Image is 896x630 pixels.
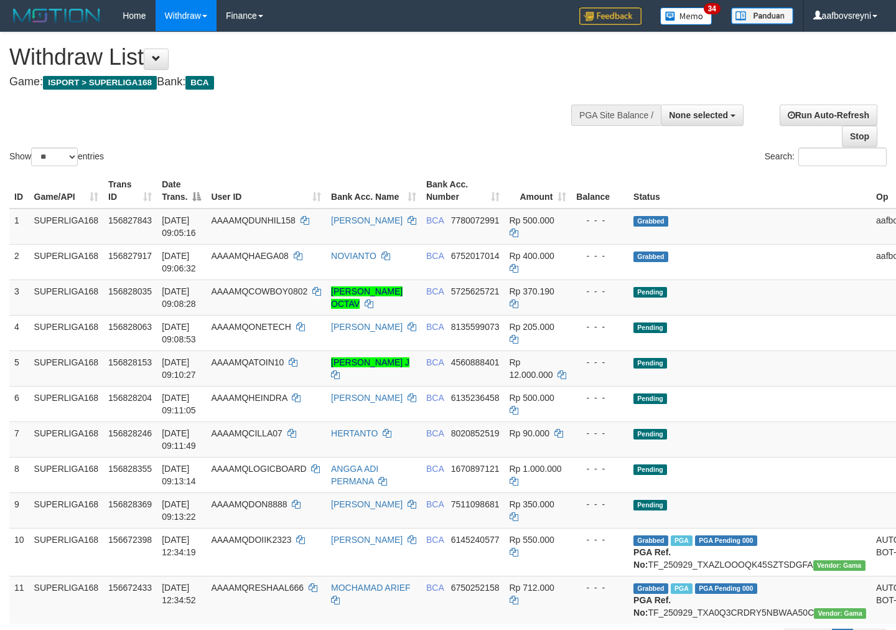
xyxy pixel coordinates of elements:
[206,173,326,209] th: User ID: activate to sort column ascending
[9,280,29,315] td: 3
[108,428,152,438] span: 156828246
[29,315,104,350] td: SUPERLIGA168
[211,215,295,225] span: AAAAMQDUNHIL158
[576,250,623,262] div: - - -
[576,392,623,404] div: - - -
[9,209,29,245] td: 1
[29,386,104,421] td: SUPERLIGA168
[426,464,444,474] span: BCA
[162,464,196,486] span: [DATE] 09:13:14
[813,560,866,571] span: Vendor URL: https://trx31.1velocity.biz
[576,581,623,594] div: - - -
[451,499,500,509] span: Copy 7511098681 to clipboard
[9,6,104,25] img: MOTION_logo.png
[211,393,287,403] span: AAAAMQHEINDRA
[9,576,29,624] td: 11
[9,76,585,88] h4: Game: Bank:
[571,173,628,209] th: Balance
[29,421,104,457] td: SUPERLIGA168
[451,428,500,438] span: Copy 8020852519 to clipboard
[157,173,206,209] th: Date Trans.: activate to sort column descending
[451,393,500,403] span: Copy 6135236458 to clipboard
[108,357,152,367] span: 156828153
[211,535,291,545] span: AAAAMQDOIIK2323
[510,464,562,474] span: Rp 1.000.000
[331,464,378,486] a: ANGGA ADI PERMANA
[510,357,553,380] span: Rp 12.000.000
[510,215,554,225] span: Rp 500.000
[31,148,78,166] select: Showentries
[633,287,667,298] span: Pending
[576,321,623,333] div: - - -
[426,286,444,296] span: BCA
[162,393,196,415] span: [DATE] 09:11:05
[576,463,623,475] div: - - -
[633,583,668,594] span: Grabbed
[695,535,757,546] span: PGA Pending
[704,3,721,14] span: 34
[108,535,152,545] span: 156672398
[628,576,871,624] td: TF_250929_TXA0Q3CRDRY5NBWAA50C
[162,215,196,238] span: [DATE] 09:05:16
[211,499,287,509] span: AAAAMQDON8888
[633,322,667,333] span: Pending
[211,583,304,593] span: AAAAMQRESHAAL666
[331,583,411,593] a: MOCHAMAD ARIEF
[510,393,554,403] span: Rp 500.000
[633,216,668,227] span: Grabbed
[633,252,668,262] span: Grabbed
[29,350,104,386] td: SUPERLIGA168
[451,286,500,296] span: Copy 5725625721 to clipboard
[633,535,668,546] span: Grabbed
[451,251,500,261] span: Copy 6752017014 to clipboard
[162,322,196,344] span: [DATE] 09:08:53
[426,393,444,403] span: BCA
[780,105,877,126] a: Run Auto-Refresh
[451,357,500,367] span: Copy 4560888401 to clipboard
[211,428,282,438] span: AAAAMQCILLA07
[661,105,744,126] button: None selected
[451,464,500,474] span: Copy 1670897121 to clipboard
[505,173,572,209] th: Amount: activate to sort column ascending
[426,251,444,261] span: BCA
[211,357,284,367] span: AAAAMQATOIN10
[510,583,554,593] span: Rp 712.000
[9,457,29,492] td: 8
[108,251,152,261] span: 156827917
[510,322,554,332] span: Rp 205.000
[162,535,196,557] span: [DATE] 12:34:19
[108,583,152,593] span: 156672433
[426,322,444,332] span: BCA
[628,173,871,209] th: Status
[29,576,104,624] td: SUPERLIGA168
[9,386,29,421] td: 6
[576,427,623,440] div: - - -
[29,209,104,245] td: SUPERLIGA168
[9,148,104,166] label: Show entries
[43,76,157,90] span: ISPORT > SUPERLIGA168
[331,499,403,509] a: [PERSON_NAME]
[108,215,152,225] span: 156827843
[633,547,671,570] b: PGA Ref. No:
[510,428,550,438] span: Rp 90.000
[576,285,623,298] div: - - -
[9,173,29,209] th: ID
[9,315,29,350] td: 4
[671,535,693,546] span: Marked by aafsoycanthlai
[162,499,196,522] span: [DATE] 09:13:22
[669,110,728,120] span: None selected
[29,173,104,209] th: Game/API: activate to sort column ascending
[211,464,306,474] span: AAAAMQLOGICBOARD
[426,215,444,225] span: BCA
[331,251,376,261] a: NOVIANTO
[421,173,505,209] th: Bank Acc. Number: activate to sort column ascending
[510,535,554,545] span: Rp 550.000
[451,583,500,593] span: Copy 6750252158 to clipboard
[814,608,866,619] span: Vendor URL: https://trx31.1velocity.biz
[576,534,623,546] div: - - -
[331,428,378,438] a: HERTANTO
[331,357,409,367] a: [PERSON_NAME] J
[9,45,585,70] h1: Withdraw List
[29,492,104,528] td: SUPERLIGA168
[331,286,403,309] a: [PERSON_NAME] OCTAV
